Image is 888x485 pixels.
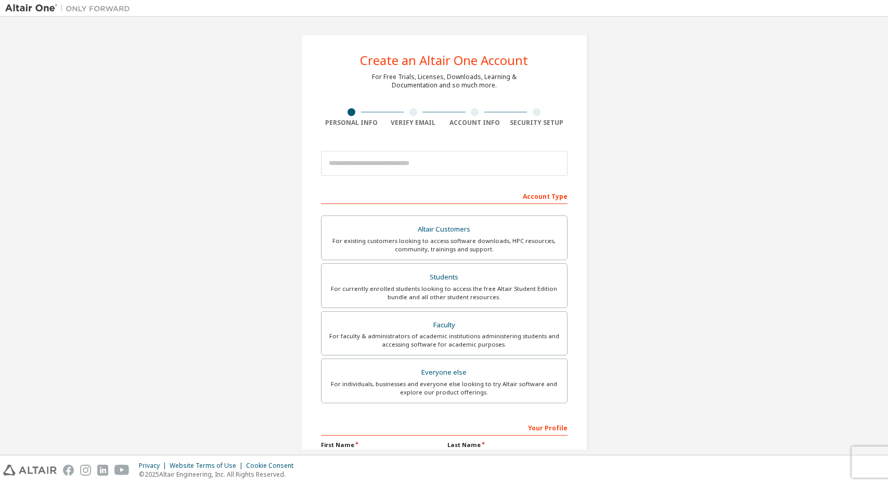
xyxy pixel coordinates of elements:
[328,332,561,349] div: For faculty & administrators of academic institutions administering students and accessing softwa...
[170,462,246,470] div: Website Terms of Use
[328,318,561,333] div: Faculty
[114,465,130,476] img: youtube.svg
[328,285,561,301] div: For currently enrolled students looking to access the free Altair Student Edition bundle and all ...
[139,462,170,470] div: Privacy
[63,465,74,476] img: facebook.svg
[328,365,561,380] div: Everyone else
[328,237,561,253] div: For existing customers looking to access software downloads, HPC resources, community, trainings ...
[139,470,300,479] p: © 2025 Altair Engineering, Inc. All Rights Reserved.
[444,119,506,127] div: Account Info
[447,441,568,449] label: Last Name
[3,465,57,476] img: altair_logo.svg
[328,380,561,397] div: For individuals, businesses and everyone else looking to try Altair software and explore our prod...
[506,119,568,127] div: Security Setup
[321,119,383,127] div: Personal Info
[97,465,108,476] img: linkedin.svg
[328,270,561,285] div: Students
[321,419,568,436] div: Your Profile
[382,119,444,127] div: Verify Email
[360,54,528,67] div: Create an Altair One Account
[321,187,568,204] div: Account Type
[246,462,300,470] div: Cookie Consent
[5,3,135,14] img: Altair One
[80,465,91,476] img: instagram.svg
[372,73,517,90] div: For Free Trials, Licenses, Downloads, Learning & Documentation and so much more.
[328,222,561,237] div: Altair Customers
[321,441,441,449] label: First Name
